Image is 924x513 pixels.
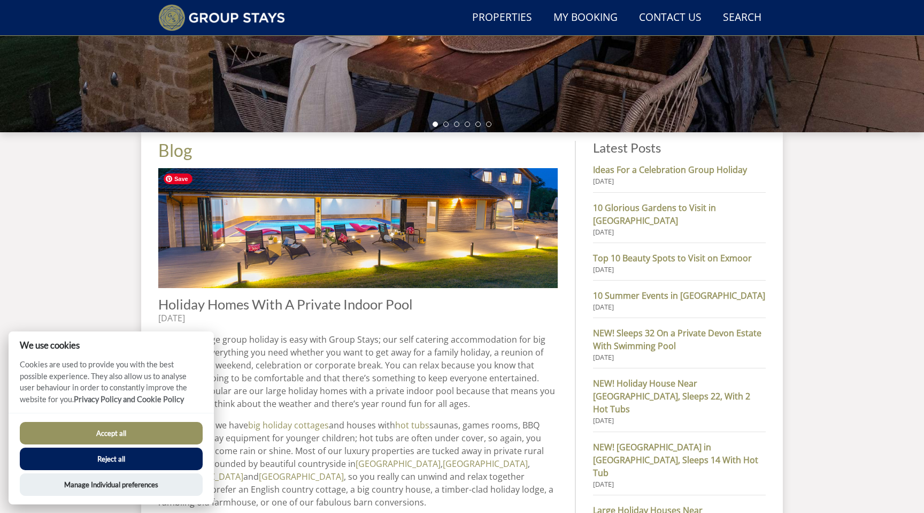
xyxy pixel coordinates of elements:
[593,252,766,265] strong: Top 10 Beauty Spots to Visit on Exmoor
[593,377,766,416] strong: NEW! Holiday House Near [GEOGRAPHIC_DATA], Sleeps 22, With 2 Hot Tubs
[158,312,185,324] time: [DATE]
[719,6,766,30] a: Search
[593,265,766,275] small: [DATE]
[593,289,766,312] a: 10 Summer Events in [GEOGRAPHIC_DATA] [DATE]
[20,448,203,470] button: Reject all
[593,327,766,352] strong: NEW! Sleeps 32 On a Private Devon Estate With Swimming Pool
[593,352,766,363] small: [DATE]
[468,6,536,30] a: Properties
[248,419,329,431] a: big holiday cottages
[593,201,766,237] a: 10 Glorious Gardens to Visit in [GEOGRAPHIC_DATA] [DATE]
[164,173,192,184] span: Save
[635,6,706,30] a: Contact Us
[593,252,766,275] a: Top 10 Beauty Spots to Visit on Exmoor [DATE]
[593,289,766,302] strong: 10 Summer Events in [GEOGRAPHIC_DATA]
[593,441,766,489] a: NEW! [GEOGRAPHIC_DATA] in [GEOGRAPHIC_DATA], Sleeps 14 With Hot Tub [DATE]
[158,168,558,288] img: Holiday Homes With A Private Indoor Pool
[549,6,622,30] a: My Booking
[356,458,441,470] a: [GEOGRAPHIC_DATA]
[259,471,344,482] a: [GEOGRAPHIC_DATA]
[593,327,766,363] a: NEW! Sleeps 32 On a Private Devon Estate With Swimming Pool [DATE]
[395,419,429,431] a: hot tubs
[593,441,766,479] strong: NEW! [GEOGRAPHIC_DATA] in [GEOGRAPHIC_DATA], Sleeps 14 With Hot Tub
[158,296,413,312] a: Holiday Homes With A Private Indoor Pool
[593,163,766,176] strong: Ideas For a Celebration Group Holiday
[20,473,203,496] button: Manage Individual preferences
[593,176,766,186] small: [DATE]
[74,395,184,404] a: Privacy Policy and Cookie Policy
[593,416,766,426] small: [DATE]
[593,377,766,426] a: NEW! Holiday House Near [GEOGRAPHIC_DATA], Sleeps 22, With 2 Hot Tubs [DATE]
[593,479,766,489] small: [DATE]
[9,359,214,413] p: Cookies are used to provide you with the best possible experience. They also allow us to analyse ...
[443,458,528,470] a: [GEOGRAPHIC_DATA]
[20,422,203,444] button: Accept all
[593,227,766,237] small: [DATE]
[593,302,766,312] small: [DATE]
[158,419,558,509] p: Not only that, we have and houses with saunas, games rooms, BBQ lodges, and play equipment for yo...
[593,201,766,227] strong: 10 Glorious Gardens to Visit in [GEOGRAPHIC_DATA]
[158,333,558,410] p: Booking a large group holiday is easy with Group Stays; our self catering accommodation for big g...
[158,140,192,161] a: Blog
[158,4,285,31] img: Group Stays
[593,140,661,155] a: Latest Posts
[9,340,214,350] h2: We use cookies
[593,163,766,186] a: Ideas For a Celebration Group Holiday [DATE]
